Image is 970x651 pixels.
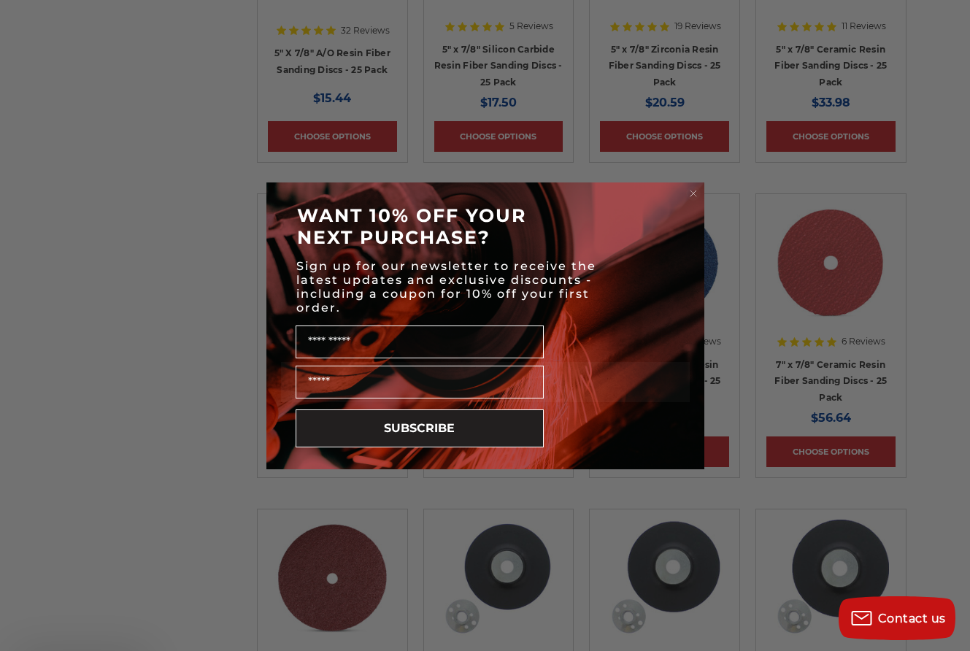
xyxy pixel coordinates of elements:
span: Sign up for our newsletter to receive the latest updates and exclusive discounts - including a co... [296,259,596,315]
button: SUBSCRIBE [296,409,544,447]
span: WANT 10% OFF YOUR NEXT PURCHASE? [297,204,526,248]
input: Email [296,366,544,398]
span: Contact us [878,612,946,625]
button: Contact us [839,596,955,640]
button: Close dialog [686,186,701,201]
